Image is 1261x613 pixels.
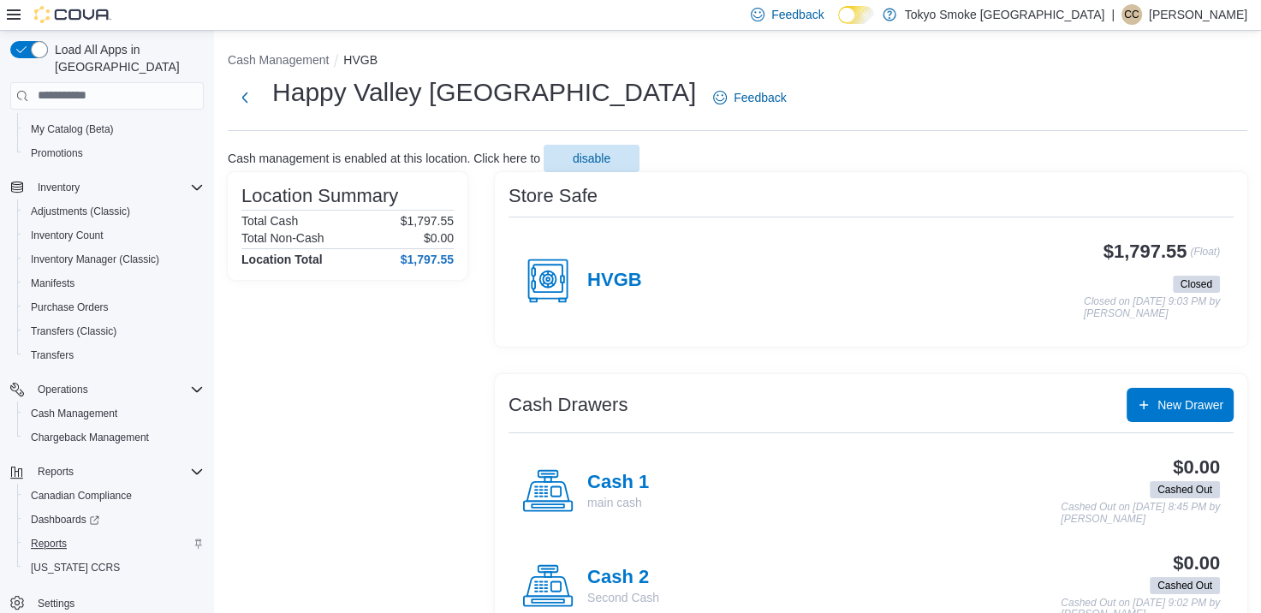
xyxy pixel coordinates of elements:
a: Dashboards [24,509,106,530]
h6: Total Non-Cash [241,231,324,245]
h1: Happy Valley [GEOGRAPHIC_DATA] [272,75,696,110]
button: Cash Management [228,53,329,67]
span: Canadian Compliance [24,485,204,506]
span: Transfers [31,348,74,362]
span: Manifests [24,273,204,294]
a: Inventory Manager (Classic) [24,249,166,270]
p: main cash [587,494,649,511]
a: Manifests [24,273,81,294]
button: Promotions [17,141,211,165]
button: Next [228,80,262,115]
button: Inventory Manager (Classic) [17,247,211,271]
span: Cashed Out [1150,577,1220,594]
button: Purchase Orders [17,295,211,319]
span: Inventory Manager (Classic) [24,249,204,270]
button: HVGB [343,53,378,67]
span: Inventory [31,177,204,198]
img: Cova [34,6,111,23]
a: Feedback [706,80,793,115]
span: Reports [31,537,67,551]
p: Second Cash [587,589,659,606]
span: [US_STATE] CCRS [31,561,120,574]
h3: $0.00 [1173,457,1220,478]
span: Dashboards [24,509,204,530]
span: Manifests [31,277,74,290]
p: $0.00 [424,231,454,245]
button: Adjustments (Classic) [17,199,211,223]
h4: $1,797.55 [401,253,454,266]
a: Purchase Orders [24,297,116,318]
span: Transfers [24,345,204,366]
button: Transfers [17,343,211,367]
span: Chargeback Management [24,427,204,448]
span: Inventory Count [31,229,104,242]
span: Feedback [771,6,824,23]
button: Reports [17,532,211,556]
span: Chargeback Management [31,431,149,444]
h3: Cash Drawers [509,395,628,415]
span: Purchase Orders [31,301,109,314]
span: Cash Management [24,403,204,424]
button: Chargeback Management [17,426,211,449]
a: Transfers [24,345,80,366]
button: [US_STATE] CCRS [17,556,211,580]
a: Adjustments (Classic) [24,201,137,222]
span: My Catalog (Beta) [24,119,204,140]
span: Feedback [734,89,786,106]
h3: $0.00 [1173,553,1220,574]
span: Cashed Out [1157,578,1212,593]
a: Cash Management [24,403,124,424]
span: Cash Management [31,407,117,420]
span: My Catalog (Beta) [31,122,114,136]
p: | [1111,4,1115,25]
span: Cashed Out [1150,481,1220,498]
span: Washington CCRS [24,557,204,578]
button: disable [544,145,639,172]
span: Settings [31,592,204,613]
a: My Catalog (Beta) [24,119,121,140]
a: Canadian Compliance [24,485,139,506]
span: Promotions [31,146,83,160]
h6: Total Cash [241,214,298,228]
span: Reports [38,465,74,479]
span: Dashboards [31,513,99,527]
p: Cashed Out on [DATE] 8:45 PM by [PERSON_NAME] [1061,502,1220,525]
span: Reports [24,533,204,554]
a: Transfers (Classic) [24,321,123,342]
div: Cody Cabot-Letto [1121,4,1142,25]
button: Operations [31,379,95,400]
span: Operations [31,379,204,400]
span: Canadian Compliance [31,489,132,503]
span: Promotions [24,143,204,164]
span: Closed [1173,276,1220,293]
button: New Drawer [1127,388,1234,422]
span: Inventory [38,181,80,194]
span: Settings [38,597,74,610]
a: Reports [24,533,74,554]
input: Dark Mode [838,6,874,24]
p: Cash management is enabled at this location. Click here to [228,152,540,165]
a: Chargeback Management [24,427,156,448]
nav: An example of EuiBreadcrumbs [228,51,1247,72]
button: Operations [3,378,211,402]
span: Purchase Orders [24,297,204,318]
span: Inventory Count [24,225,204,246]
p: (Float) [1190,241,1220,272]
button: Cash Management [17,402,211,426]
span: CC [1124,4,1139,25]
span: Load All Apps in [GEOGRAPHIC_DATA] [48,41,204,75]
span: Reports [31,461,204,482]
span: Operations [38,383,88,396]
span: Cashed Out [1157,482,1212,497]
p: [PERSON_NAME] [1149,4,1247,25]
a: Dashboards [17,508,211,532]
h3: $1,797.55 [1103,241,1187,262]
button: Inventory [31,177,86,198]
p: $1,797.55 [401,214,454,228]
span: Transfers (Classic) [24,321,204,342]
h3: Location Summary [241,186,398,206]
span: Inventory Manager (Classic) [31,253,159,266]
h4: HVGB [587,270,642,292]
a: Inventory Count [24,225,110,246]
button: My Catalog (Beta) [17,117,211,141]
